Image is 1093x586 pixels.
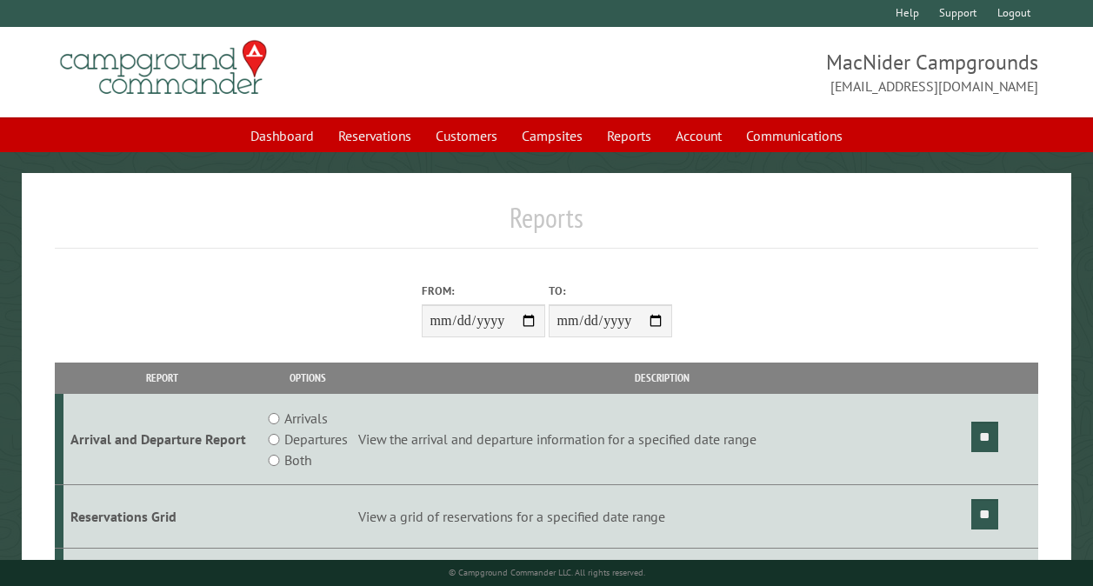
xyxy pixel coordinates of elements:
td: View the arrival and departure information for a specified date range [356,394,969,485]
a: Communications [736,119,853,152]
td: Arrival and Departure Report [63,394,261,485]
span: MacNider Campgrounds [EMAIL_ADDRESS][DOMAIN_NAME] [547,48,1039,97]
h1: Reports [55,201,1038,249]
th: Description [356,363,969,393]
label: Arrivals [284,408,328,429]
label: Both [284,449,311,470]
a: Reservations [328,119,422,152]
label: From: [422,283,545,299]
a: Reports [596,119,662,152]
label: To: [549,283,672,299]
a: Account [665,119,732,152]
a: Campsites [511,119,593,152]
img: Campground Commander [55,34,272,102]
a: Dashboard [240,119,324,152]
th: Report [63,363,261,393]
a: Customers [425,119,508,152]
small: © Campground Commander LLC. All rights reserved. [449,567,645,578]
td: Reservations Grid [63,485,261,549]
td: View a grid of reservations for a specified date range [356,485,969,549]
th: Options [260,363,356,393]
label: Departures [284,429,348,449]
